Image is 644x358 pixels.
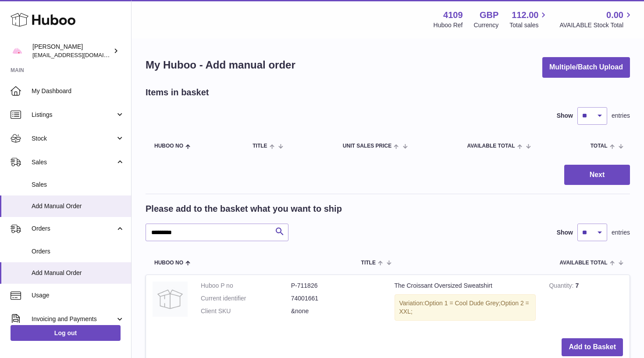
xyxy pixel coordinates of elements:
span: Usage [32,291,125,300]
span: Title [361,260,376,266]
div: Huboo Ref [434,21,463,29]
div: [PERSON_NAME] [32,43,111,59]
span: [EMAIL_ADDRESS][DOMAIN_NAME] [32,51,129,58]
span: 0.00 [606,9,623,21]
span: Unit Sales Price [343,143,391,149]
a: 0.00 AVAILABLE Stock Total [559,9,633,29]
strong: GBP [480,9,498,21]
span: Add Manual Order [32,202,125,210]
dd: P-711826 [291,282,381,290]
button: Add to Basket [562,338,623,356]
button: Multiple/Batch Upload [542,57,630,78]
span: Sales [32,158,115,166]
img: The Croissant Oversized Sweatshirt [153,282,188,317]
button: Next [564,165,630,185]
span: Listings [32,111,115,119]
span: Title [253,143,267,149]
a: 112.00 Total sales [509,9,548,29]
dd: 74001661 [291,294,381,303]
label: Show [557,228,573,237]
span: 112.00 [512,9,538,21]
td: The Croissant Oversized Sweatshirt [388,275,543,332]
span: AVAILABLE Total [467,143,515,149]
span: entries [612,228,630,237]
label: Show [557,112,573,120]
strong: Quantity [549,282,575,291]
span: Stock [32,134,115,143]
span: My Dashboard [32,87,125,95]
span: Orders [32,224,115,233]
span: AVAILABLE Total [560,260,608,266]
strong: 4109 [443,9,463,21]
span: Add Manual Order [32,269,125,277]
div: Variation: [395,294,536,321]
div: Currency [474,21,499,29]
span: AVAILABLE Stock Total [559,21,633,29]
span: Huboo no [154,260,183,266]
span: Total sales [509,21,548,29]
span: Huboo no [154,143,183,149]
span: Total [591,143,608,149]
h1: My Huboo - Add manual order [146,58,295,72]
span: Invoicing and Payments [32,315,115,323]
h2: Items in basket [146,87,209,98]
dt: Current identifier [201,294,291,303]
a: Log out [11,325,121,341]
span: entries [612,112,630,120]
span: Sales [32,181,125,189]
h2: Please add to the basket what you want to ship [146,203,342,215]
dt: Huboo P no [201,282,291,290]
dd: &none [291,307,381,315]
dt: Client SKU [201,307,291,315]
span: Orders [32,247,125,256]
img: hello@limpetstore.com [11,44,24,58]
span: Option 1 = Cool Dude Grey; [425,300,501,307]
td: 7 [542,275,630,332]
